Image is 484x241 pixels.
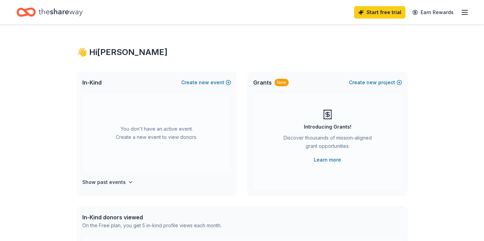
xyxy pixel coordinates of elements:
[82,213,222,221] div: In-Kind donors viewed
[367,78,377,87] span: new
[281,134,374,153] div: Discover thousands of mission-aligned grant opportunities.
[82,94,231,173] div: You don't have an active event. Create a new event to view donors.
[253,78,272,87] span: Grants
[349,78,402,87] button: Createnewproject
[82,78,102,87] span: In-Kind
[354,6,405,19] a: Start free trial
[408,6,458,19] a: Earn Rewards
[17,4,83,20] a: Home
[199,78,209,87] span: new
[77,47,408,58] div: 👋 Hi [PERSON_NAME]
[82,178,133,186] button: Show past events
[82,178,126,186] h4: Show past events
[82,221,222,230] div: On the Free plan, you get 5 in-kind profile views each month.
[181,78,231,87] button: Createnewevent
[304,123,351,131] div: Introducing Grants!
[314,156,341,164] a: Learn more
[275,79,289,86] div: New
